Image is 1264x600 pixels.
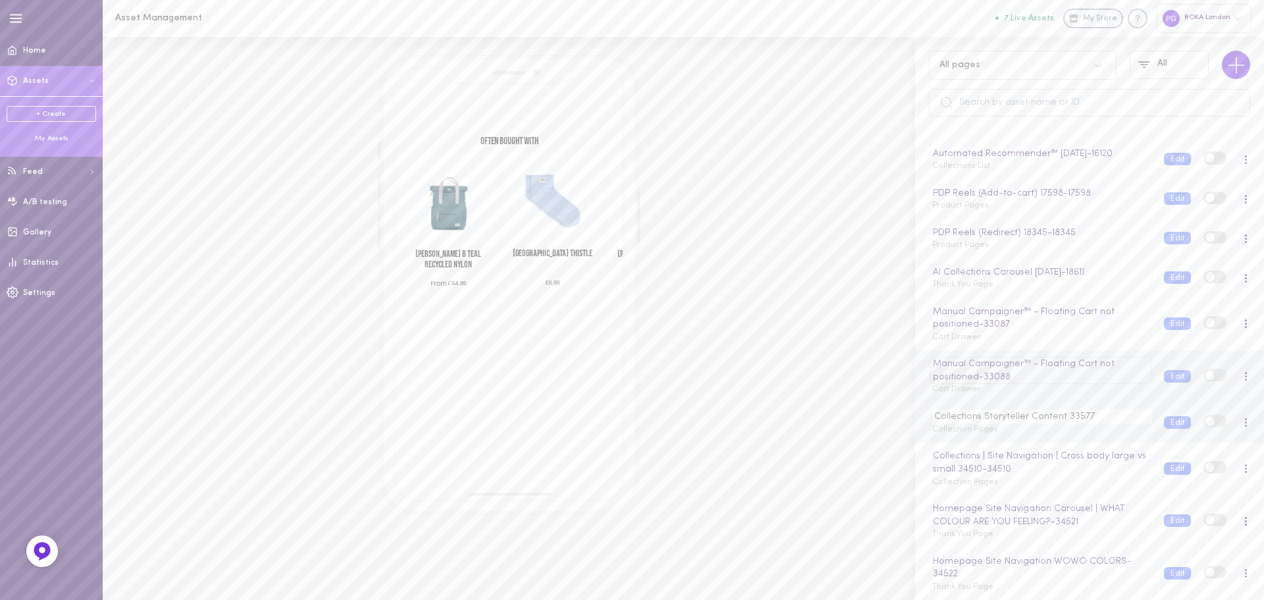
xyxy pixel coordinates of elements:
img: Feedback Button [32,541,52,561]
span: £ [448,279,452,286]
div: Collections | Site Navigation | Cross body large vs small 34510 - 34510 [930,449,1151,476]
h1: Asset Management [115,13,332,23]
button: Edit [1164,271,1191,284]
button: Edit [1164,567,1191,580]
div: Manual Campaigner™ - Floating Cart not positioned - 33087 [930,305,1151,332]
div: Homepage Site Navigation WOWO COLORS - 34522 [930,555,1151,582]
button: Edit [1164,462,1191,475]
span: Collection Pages [932,478,998,486]
div: Homepage Site Navigation Carousel | WHAT COLOUR ARE YOU FEELING? - 34521 [930,502,1151,529]
span: Assets [23,77,49,85]
button: Edit [1164,416,1191,429]
span: 6.95 [548,279,560,286]
div: Knowledge center [1128,9,1147,28]
div: AI Collections Carousel [DATE] - 18611 [930,265,1151,280]
a: My Store [1063,9,1123,28]
div: ADD TO CART [399,152,498,287]
div: Automated Recommender™ [DATE] - 16120 [930,147,1151,161]
div: Manual Campaigner™ - Floating Cart not positioned - 33088 [930,357,1151,384]
button: All [1130,51,1209,79]
h3: [GEOGRAPHIC_DATA] Thistle [507,248,598,262]
span: Cart Drawer [932,385,981,393]
span: Product Pages [932,241,989,249]
input: Search by asset name or ID [929,89,1250,117]
span: Collection Pages [932,425,998,433]
button: Edit [1164,232,1191,244]
span: Thank You Page [932,530,993,538]
span: Thank You Page [932,281,993,288]
span: Feed [23,168,43,176]
div: ADD TO CART [503,152,602,287]
span: Thank You Page [932,583,993,591]
h2: Often Bought With [411,137,608,146]
a: + Create [7,106,96,122]
div: My Assets [7,134,96,144]
span: 64.95 [452,280,466,286]
div: ADD TO CART [607,152,706,287]
button: Edit [1164,317,1191,330]
button: Edit [1164,153,1191,165]
span: From [430,280,446,286]
span: Settings [23,289,55,297]
span: Home [23,47,46,55]
h3: [PERSON_NAME] B Teal Recycled Nylon [402,250,494,263]
a: 7 Live Assets [995,14,1063,23]
span: Cart Drawer [932,333,981,341]
h3: [PERSON_NAME] B Midnight Recycled Nylon [611,250,702,263]
button: Edit [1164,192,1191,205]
span: Product Pages [932,202,989,209]
button: Edit [1164,370,1191,383]
span: Collections List [932,162,990,170]
div: PDP Reels (Redirect) 18345 - 18345 [930,226,1151,240]
button: Edit [1164,514,1191,527]
div: ROKA London [1157,4,1251,32]
button: 7 Live Assets [995,14,1054,22]
span: My Store [1083,13,1117,25]
span: A/B testing [23,198,67,206]
span: Gallery [23,229,51,236]
span: £ [545,279,548,286]
div: All pages [939,61,980,70]
div: PDP Reels (Add-to-cart) 17598 - 17598 [930,186,1151,201]
span: Statistics [23,259,59,267]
